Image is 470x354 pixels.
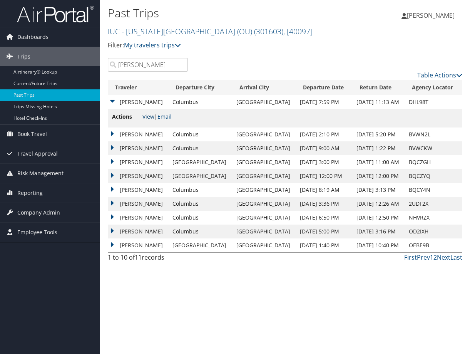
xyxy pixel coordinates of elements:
a: My travelers trips [124,41,181,49]
td: OEBE9B [405,238,462,252]
td: [GEOGRAPHIC_DATA] [232,95,296,109]
td: [DATE] 8:19 AM [296,183,353,197]
td: [PERSON_NAME] [108,238,169,252]
span: Trips [17,47,30,66]
td: [GEOGRAPHIC_DATA] [169,169,232,183]
span: [PERSON_NAME] [407,11,455,20]
td: OD2IXH [405,225,462,238]
div: 1 to 10 of records [108,253,188,266]
a: Last [450,253,462,262]
td: [DATE] 5:20 PM [353,128,405,141]
td: [PERSON_NAME] [108,225,169,238]
td: [DATE] 3:36 PM [296,197,353,211]
td: [DATE] 3:16 PM [353,225,405,238]
td: Columbus [169,197,232,211]
span: Risk Management [17,164,64,183]
a: 2 [433,253,437,262]
td: [DATE] 3:00 PM [296,155,353,169]
input: Search Traveler or Arrival City [108,58,188,72]
span: Dashboards [17,27,49,47]
a: 1 [430,253,433,262]
th: Return Date: activate to sort column ascending [353,80,405,95]
td: [DATE] 12:50 PM [353,211,405,225]
td: DHL98T [405,95,462,109]
a: IUC - [US_STATE][GEOGRAPHIC_DATA] (OU) [108,26,313,37]
td: [GEOGRAPHIC_DATA] [232,183,296,197]
th: Departure Date: activate to sort column ascending [296,80,353,95]
th: Departure City: activate to sort column ascending [169,80,232,95]
td: [PERSON_NAME] [108,197,169,211]
h1: Past Trips [108,5,344,21]
td: [PERSON_NAME] [108,95,169,109]
td: [GEOGRAPHIC_DATA] [232,128,296,141]
td: [GEOGRAPHIC_DATA] [232,141,296,155]
a: [PERSON_NAME] [401,4,462,27]
td: [DATE] 12:00 PM [296,169,353,183]
td: [PERSON_NAME] [108,183,169,197]
td: [GEOGRAPHIC_DATA] [232,197,296,211]
th: Agency Locator: activate to sort column ascending [405,80,462,95]
span: Employee Tools [17,223,57,242]
a: Table Actions [417,71,462,79]
td: Columbus [169,225,232,238]
th: Traveler: activate to sort column ascending [108,80,169,95]
td: Columbus [169,141,232,155]
span: , [ 40097 ] [283,26,313,37]
a: Prev [417,253,430,262]
td: Columbus [169,183,232,197]
td: [DATE] 7:59 PM [296,95,353,109]
span: Travel Approval [17,144,58,163]
td: [GEOGRAPHIC_DATA] [169,155,232,169]
td: [PERSON_NAME] [108,155,169,169]
td: [PERSON_NAME] [108,128,169,141]
img: airportal-logo.png [17,5,94,23]
td: BQCZYQ [405,169,462,183]
span: Company Admin [17,203,60,222]
td: [GEOGRAPHIC_DATA] [169,238,232,252]
td: [DATE] 9:00 AM [296,141,353,155]
span: Book Travel [17,124,47,144]
td: [DATE] 3:13 PM [353,183,405,197]
span: Reporting [17,183,43,203]
td: BQCZGH [405,155,462,169]
span: 11 [135,253,142,262]
td: [DATE] 11:13 AM [353,95,405,109]
p: Filter: [108,40,344,50]
td: [DATE] 10:40 PM [353,238,405,252]
td: Columbus [169,211,232,225]
a: Next [437,253,450,262]
td: [GEOGRAPHIC_DATA] [232,155,296,169]
td: Columbus [169,128,232,141]
th: Arrival City: activate to sort column ascending [232,80,296,95]
td: [PERSON_NAME] [108,169,169,183]
span: Actions [112,112,141,121]
td: [GEOGRAPHIC_DATA] [232,238,296,252]
a: First [404,253,417,262]
td: [GEOGRAPHIC_DATA] [232,169,296,183]
td: [GEOGRAPHIC_DATA] [232,225,296,238]
td: [GEOGRAPHIC_DATA] [232,211,296,225]
span: ( 301603 ) [254,26,283,37]
td: Columbus [169,95,232,109]
td: [DATE] 6:50 PM [296,211,353,225]
a: Email [157,113,172,120]
a: View [142,113,154,120]
td: [DATE] 1:40 PM [296,238,353,252]
td: [DATE] 11:00 AM [353,155,405,169]
td: [PERSON_NAME] [108,141,169,155]
td: 2UDF2X [405,197,462,211]
td: [DATE] 1:22 PM [353,141,405,155]
td: BQCY4N [405,183,462,197]
span: | [142,113,172,120]
td: [DATE] 5:00 PM [296,225,353,238]
td: BVWCKW [405,141,462,155]
td: [DATE] 2:10 PM [296,128,353,141]
td: BVWN2L [405,128,462,141]
td: [DATE] 12:00 PM [353,169,405,183]
td: [DATE] 12:26 AM [353,197,405,211]
td: [PERSON_NAME] [108,211,169,225]
td: NHVRZX [405,211,462,225]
